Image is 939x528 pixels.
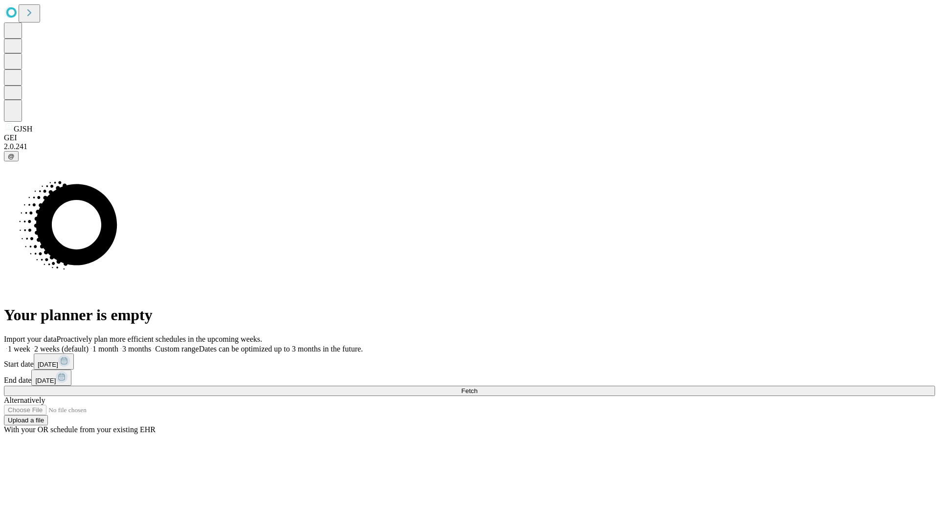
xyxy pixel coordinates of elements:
button: [DATE] [31,370,71,386]
span: 3 months [122,345,151,353]
span: @ [8,153,15,160]
span: Dates can be optimized up to 3 months in the future. [199,345,363,353]
span: [DATE] [38,361,58,368]
span: Fetch [461,387,477,395]
span: 1 month [92,345,118,353]
span: 2 weeks (default) [34,345,89,353]
button: Fetch [4,386,935,396]
span: Import your data [4,335,57,343]
span: Custom range [155,345,199,353]
span: GJSH [14,125,32,133]
div: GEI [4,133,935,142]
h1: Your planner is empty [4,306,935,324]
div: End date [4,370,935,386]
div: 2.0.241 [4,142,935,151]
div: Start date [4,353,935,370]
span: Proactively plan more efficient schedules in the upcoming weeks. [57,335,262,343]
span: [DATE] [35,377,56,384]
button: Upload a file [4,415,48,425]
span: With your OR schedule from your existing EHR [4,425,156,434]
button: [DATE] [34,353,74,370]
button: @ [4,151,19,161]
span: 1 week [8,345,30,353]
span: Alternatively [4,396,45,404]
